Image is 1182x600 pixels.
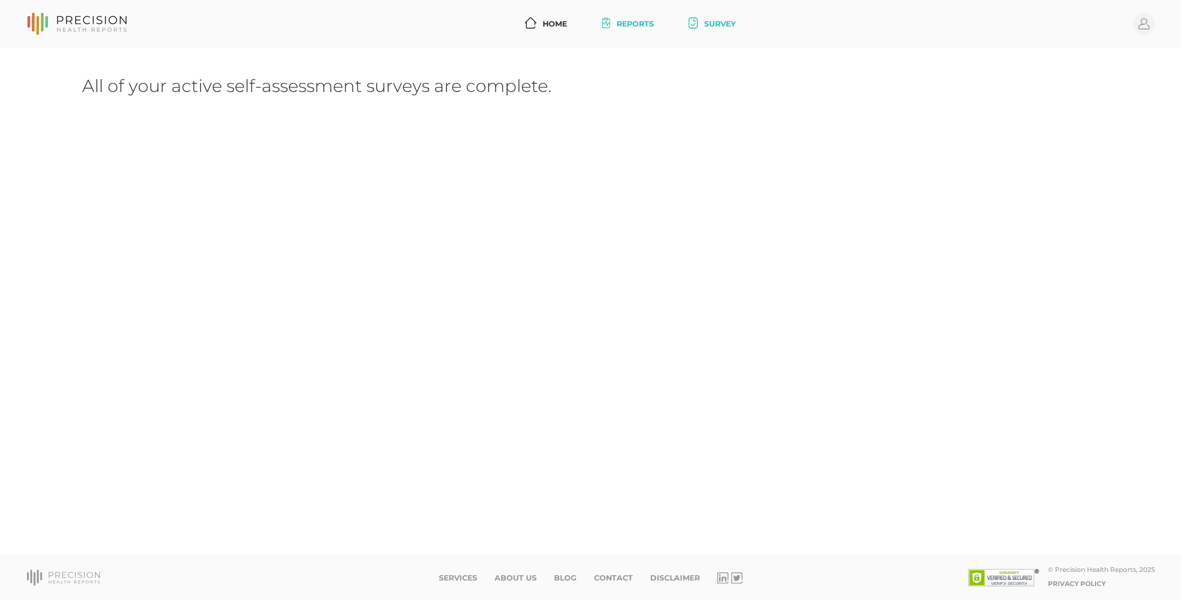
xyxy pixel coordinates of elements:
a: Disclaimer [650,573,700,583]
div: © Precision Health Reports, 2025 [1048,565,1155,573]
h1: All of your active self-assessment surveys are complete. [82,75,551,96]
a: Home [520,14,572,34]
a: Reports [598,14,659,34]
a: Privacy Policy [1048,579,1106,588]
a: Contact [594,573,633,583]
img: SSL site seal - click to verify [969,569,1039,586]
a: Blog [554,573,577,583]
a: Services [439,573,477,583]
a: About Us [495,573,537,583]
a: Survey [684,14,740,34]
